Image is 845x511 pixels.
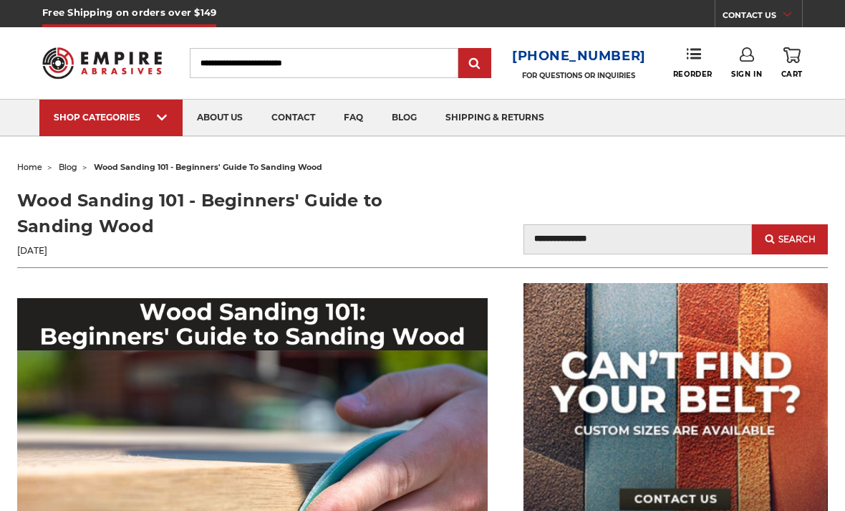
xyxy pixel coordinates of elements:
span: wood sanding 101 - beginners' guide to sanding wood [94,162,322,172]
span: Reorder [673,70,713,79]
button: Search [752,224,828,254]
p: [DATE] [17,244,412,257]
h1: Wood Sanding 101 - Beginners' Guide to Sanding Wood [17,188,412,239]
a: shipping & returns [431,100,559,136]
a: blog [59,162,77,172]
span: Cart [781,70,803,79]
a: CONTACT US [723,7,802,27]
a: Reorder [673,47,713,78]
a: Cart [781,47,803,79]
input: Submit [460,49,489,78]
p: FOR QUESTIONS OR INQUIRIES [512,71,646,80]
a: contact [257,100,329,136]
span: Search [778,234,816,244]
a: home [17,162,42,172]
a: [PHONE_NUMBER] [512,46,646,67]
a: faq [329,100,377,136]
a: about us [183,100,257,136]
div: SHOP CATEGORIES [54,112,168,123]
span: Sign In [731,70,762,79]
img: Empire Abrasives [42,39,162,86]
a: blog [377,100,431,136]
